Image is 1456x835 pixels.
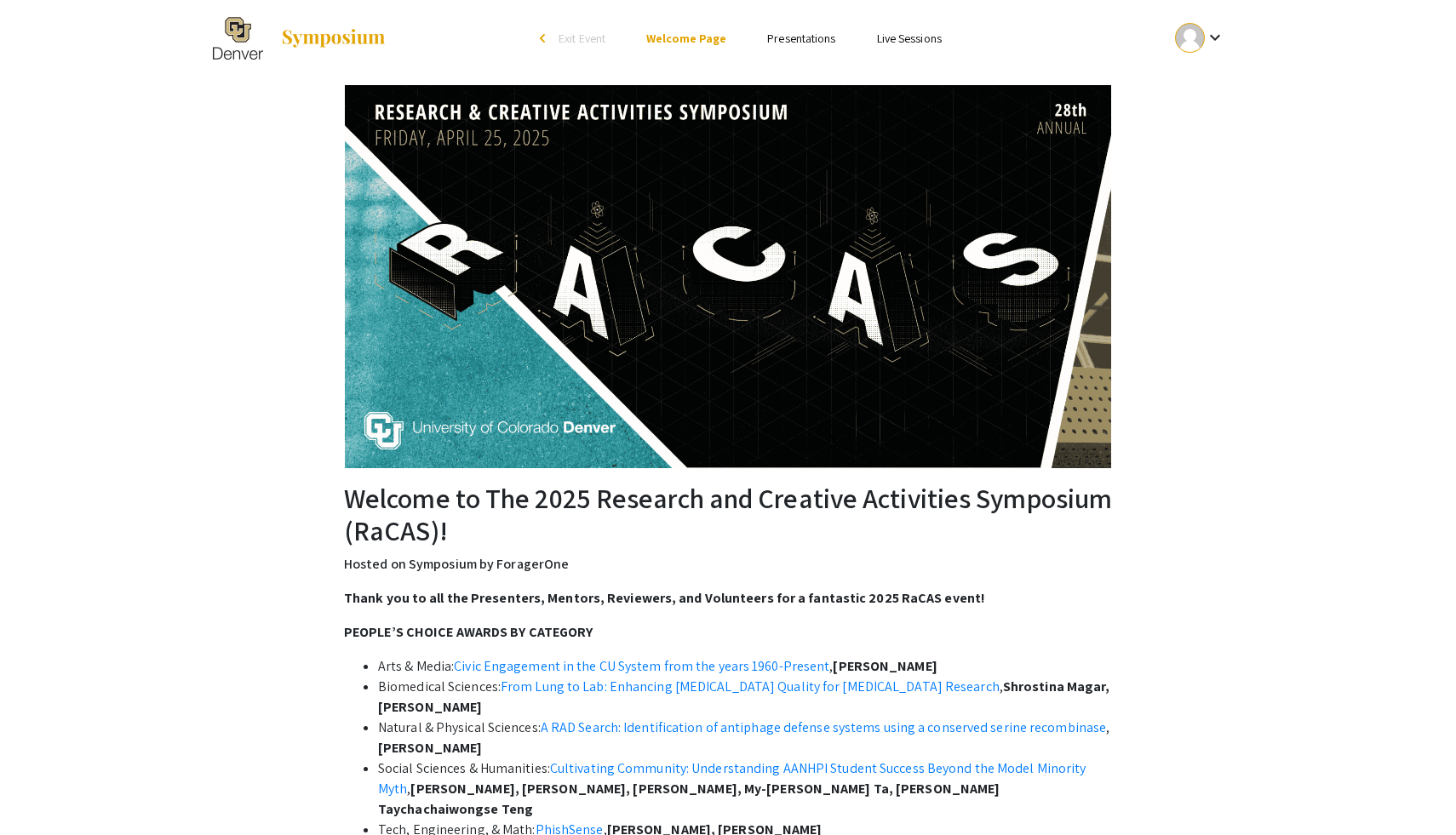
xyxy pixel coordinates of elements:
strong: [PERSON_NAME], [PERSON_NAME], [PERSON_NAME], My-[PERSON_NAME] Ta, [PERSON_NAME] Taychachaiwongse ... [378,780,1000,818]
span: Exit Event [559,31,605,46]
li: Social Sciences & Humanities: , [378,758,1112,820]
img: Symposium by ForagerOne [280,28,387,49]
a: A RAD Search: Identification of antiphage defense systems using a conserved serine recombinase [541,718,1106,736]
div: arrow_back_ios [540,33,550,43]
a: Presentations [767,31,835,46]
a: The 2025 Research and Creative Activities Symposium (RaCAS) [213,17,387,60]
a: Welcome Page [646,31,726,46]
iframe: Chat [13,758,72,822]
a: Live Sessions [877,31,942,46]
strong: [PERSON_NAME] [833,657,937,675]
a: From Lung to Lab: Enhancing [MEDICAL_DATA] Quality for [MEDICAL_DATA] Research [501,678,1000,695]
mat-icon: Expand account dropdown [1205,27,1225,48]
li: Arts & Media: , [378,656,1112,677]
strong: Shrostina Magar, [PERSON_NAME] [378,678,1110,716]
li: Natural & Physical Sciences: , [378,718,1112,758]
strong: Thank you to all the Presenters, Mentors, Reviewers, and Volunteers for a fantastic 2025 RaCAS ev... [344,589,985,607]
img: The 2025 Research and Creative Activities Symposium (RaCAS) [345,85,1111,468]
img: The 2025 Research and Creative Activities Symposium (RaCAS) [213,17,263,60]
button: Expand account dropdown [1157,19,1243,57]
h2: Welcome to The 2025 Research and Creative Activities Symposium (RaCAS)! [344,482,1112,547]
a: Cultivating Community: Understanding AANHPI Student Success Beyond the Model Minority Myth [378,759,1086,798]
li: Biomedical Sciences: , [378,677,1112,718]
p: Hosted on Symposium by ForagerOne [344,554,1112,575]
a: Civic Engagement in the CU System from the years 1960-Present [454,657,829,675]
strong: PEOPLE’S CHOICE AWARDS BY CATEGORY [344,623,593,641]
strong: [PERSON_NAME] [378,739,482,757]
